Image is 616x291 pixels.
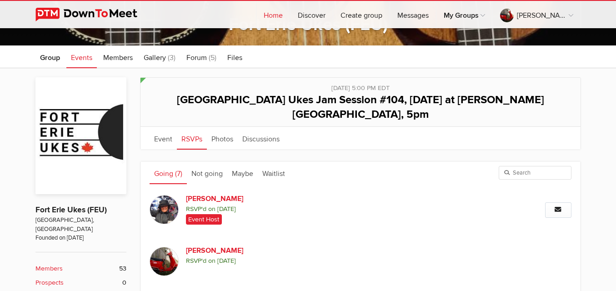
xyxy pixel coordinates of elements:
span: [GEOGRAPHIC_DATA], [GEOGRAPHIC_DATA] [35,216,126,234]
img: DownToMeet [35,8,151,21]
a: Events [66,45,97,68]
a: Prospects 0 [35,278,126,288]
b: Members [35,264,63,274]
a: Going (7) [150,161,187,184]
a: [PERSON_NAME] [493,1,581,28]
a: Forum (5) [182,45,221,68]
a: Gallery (3) [139,45,180,68]
a: Fort Erie Ukes (FEU) [229,14,388,35]
b: Prospects [35,278,64,288]
a: Maybe [227,161,258,184]
span: Files [227,53,242,62]
a: [PERSON_NAME] [186,193,341,204]
span: (3) [168,53,175,62]
span: Founded on [DATE] [35,234,126,242]
a: Discover [290,1,333,28]
span: Events [71,53,92,62]
span: RSVP'd on [186,204,445,214]
a: Home [256,1,290,28]
a: Fort Erie Ukes (FEU) [35,205,107,215]
i: [DATE] [217,205,236,213]
a: Photos [207,127,238,150]
img: Brenda M [150,247,179,276]
span: Gallery [144,53,166,62]
span: 0 [122,278,126,288]
a: Files [223,45,247,68]
span: Group [40,53,60,62]
span: Event Host [186,214,222,224]
div: [DATE] 5:00 PM EDT [150,78,571,93]
a: Not going [187,161,227,184]
a: [PERSON_NAME] [186,245,341,256]
a: Waitlist [258,161,290,184]
a: Create group [333,1,390,28]
span: Forum [186,53,207,62]
a: My Groups [436,1,492,28]
a: Members [99,45,137,68]
img: Elaine [150,195,179,224]
span: Members [103,53,133,62]
a: Event [150,127,177,150]
span: RSVP'd on [186,256,445,266]
a: Messages [390,1,436,28]
a: Members 53 [35,264,126,274]
a: RSVPs [177,127,207,150]
i: [DATE] [217,257,236,265]
a: Discussions [238,127,284,150]
span: (5) [209,53,216,62]
img: Fort Erie Ukes (FEU) [35,77,126,195]
input: Search [499,166,571,180]
a: Group [35,45,65,68]
span: [GEOGRAPHIC_DATA] Ukes Jam Session #104, [DATE] at [PERSON_NAME][GEOGRAPHIC_DATA], 5pm [177,93,544,121]
span: 53 [119,264,126,274]
span: (7) [175,169,182,178]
